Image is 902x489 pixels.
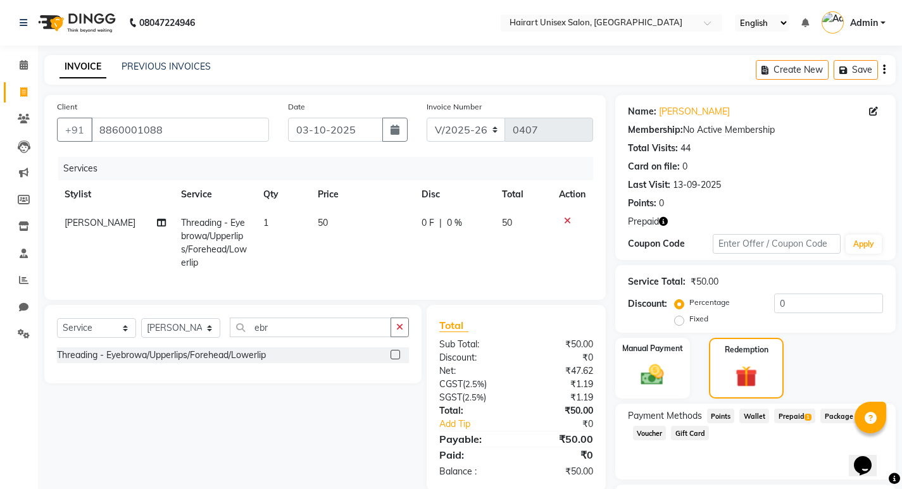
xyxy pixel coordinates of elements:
[58,157,603,180] div: Services
[439,216,442,230] span: |
[516,404,602,418] div: ₹50.00
[430,465,516,478] div: Balance :
[439,392,462,403] span: SGST
[430,418,530,431] a: Add Tip
[502,217,512,228] span: 50
[628,409,702,423] span: Payment Methods
[846,235,882,254] button: Apply
[430,338,516,351] div: Sub Total:
[516,338,602,351] div: ₹50.00
[430,391,516,404] div: ( )
[57,101,77,113] label: Client
[414,180,495,209] th: Disc
[57,180,173,209] th: Stylist
[633,426,667,440] span: Voucher
[430,447,516,462] div: Paid:
[628,275,686,288] div: Service Total:
[439,378,463,390] span: CGST
[628,197,656,210] div: Points:
[516,378,602,391] div: ₹1.19
[628,297,667,311] div: Discount:
[256,180,311,209] th: Qty
[181,217,247,268] span: Threading - Eyebrowa/Upperlips/Forehead/Lowerlip
[671,426,709,440] span: Gift Card
[689,313,708,325] label: Fixed
[774,409,815,423] span: Prepaid
[57,118,92,142] button: +91
[516,364,602,378] div: ₹47.62
[139,5,195,40] b: 08047224946
[739,409,769,423] span: Wallet
[173,180,256,209] th: Service
[689,297,730,308] label: Percentage
[263,217,268,228] span: 1
[628,142,678,155] div: Total Visits:
[628,105,656,118] div: Name:
[628,178,670,192] div: Last Visit:
[430,404,516,418] div: Total:
[465,392,484,402] span: 2.5%
[822,11,844,34] img: Admin
[91,118,269,142] input: Search by Name/Mobile/Email/Code
[516,431,602,447] div: ₹50.00
[850,16,878,30] span: Admin
[288,101,305,113] label: Date
[849,438,889,476] iframe: chat widget
[60,56,106,78] a: INVOICE
[516,351,602,364] div: ₹0
[682,160,687,173] div: 0
[430,351,516,364] div: Discount:
[530,418,603,431] div: ₹0
[230,318,391,337] input: Search or Scan
[729,363,764,390] img: _gift.svg
[57,349,266,362] div: Threading - Eyebrowa/Upperlips/Forehead/Lowerlip
[628,237,713,251] div: Coupon Code
[691,275,718,288] div: ₹50.00
[310,180,413,209] th: Price
[628,123,683,137] div: Membership:
[628,160,680,173] div: Card on file:
[430,364,516,378] div: Net:
[32,5,119,40] img: logo
[551,180,593,209] th: Action
[628,215,659,228] span: Prepaid
[834,60,878,80] button: Save
[622,343,683,354] label: Manual Payment
[713,234,841,254] input: Enter Offer / Coupon Code
[465,379,484,389] span: 2.5%
[516,447,602,462] div: ₹0
[725,344,768,356] label: Redemption
[430,378,516,391] div: ( )
[439,319,468,332] span: Total
[447,216,462,230] span: 0 %
[122,61,211,72] a: PREVIOUS INVOICES
[673,178,721,192] div: 13-09-2025
[756,60,829,80] button: Create New
[680,142,691,155] div: 44
[422,216,434,230] span: 0 F
[805,414,811,421] span: 1
[430,431,516,447] div: Payable:
[494,180,551,209] th: Total
[628,123,883,137] div: No Active Membership
[659,105,730,118] a: [PERSON_NAME]
[427,101,482,113] label: Invoice Number
[65,217,135,228] span: [PERSON_NAME]
[516,465,602,478] div: ₹50.00
[659,197,664,210] div: 0
[516,391,602,404] div: ₹1.19
[318,217,328,228] span: 50
[707,409,735,423] span: Points
[634,362,671,388] img: _cash.svg
[820,409,857,423] span: Package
